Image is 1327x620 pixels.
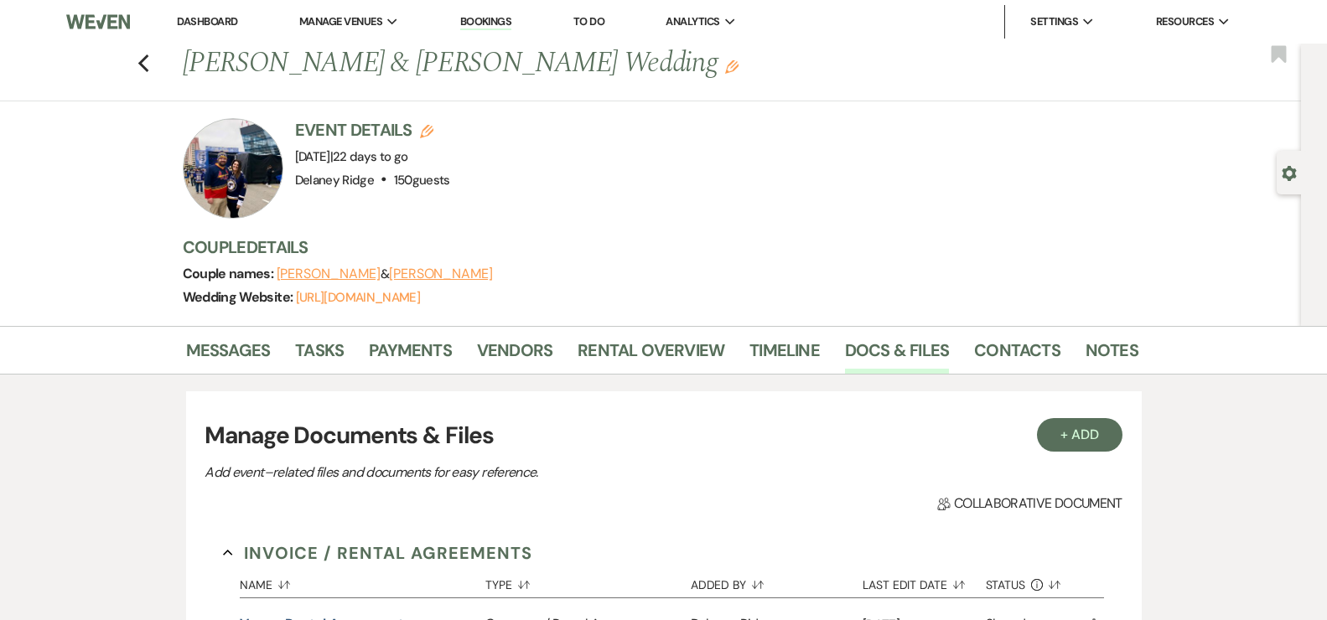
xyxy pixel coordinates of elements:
[485,566,690,597] button: Type
[295,172,375,189] span: Delaney Ridge
[1282,164,1297,180] button: Open lead details
[183,265,277,282] span: Couple names:
[578,337,724,374] a: Rental Overview
[477,337,552,374] a: Vendors
[183,235,1122,259] h3: Couple Details
[986,579,1026,591] span: Status
[937,493,1122,514] span: Collaborative document
[333,148,408,165] span: 22 days to go
[986,566,1084,597] button: Status
[295,148,408,165] span: [DATE]
[573,14,604,28] a: To Do
[330,148,408,165] span: |
[1086,337,1138,374] a: Notes
[369,337,452,374] a: Payments
[725,59,739,74] button: Edit
[183,288,296,306] span: Wedding Website:
[177,14,237,28] a: Dashboard
[666,13,719,30] span: Analytics
[845,337,949,374] a: Docs & Files
[205,418,1122,453] h3: Manage Documents & Files
[749,337,820,374] a: Timeline
[1037,418,1122,452] button: + Add
[223,540,532,566] button: Invoice / Rental Agreements
[394,172,450,189] span: 150 guests
[296,289,420,306] a: [URL][DOMAIN_NAME]
[66,4,130,39] img: Weven Logo
[183,44,934,84] h1: [PERSON_NAME] & [PERSON_NAME] Wedding
[295,118,450,142] h3: Event Details
[1156,13,1214,30] span: Resources
[186,337,271,374] a: Messages
[205,462,791,483] p: Add event–related files and documents for easy reference.
[299,13,382,30] span: Manage Venues
[691,566,863,597] button: Added By
[277,267,381,281] button: [PERSON_NAME]
[277,266,493,282] span: &
[389,267,493,281] button: [PERSON_NAME]
[974,337,1060,374] a: Contacts
[460,14,512,30] a: Bookings
[295,337,344,374] a: Tasks
[1030,13,1078,30] span: Settings
[863,566,986,597] button: Last Edit Date
[240,566,485,597] button: Name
